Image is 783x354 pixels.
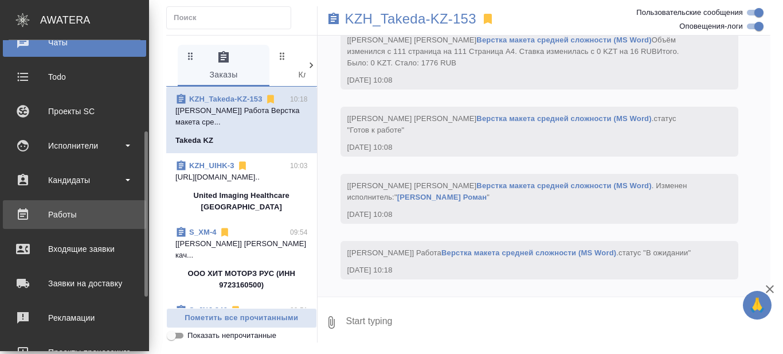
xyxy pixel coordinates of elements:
[679,21,743,32] span: Оповещения-логи
[636,7,743,18] span: Пользовательские сообщения
[441,248,616,257] a: Верстка макета средней сложности (MS Word)
[276,50,354,82] span: Клиенты
[9,68,140,85] div: Todo
[347,142,699,153] div: [DATE] 10:08
[237,160,248,172] svg: Отписаться
[9,309,140,326] div: Рекламации
[290,227,308,238] p: 09:54
[290,305,308,316] p: 09:51
[175,190,308,213] p: United Imaging Healthcare [GEOGRAPHIC_DATA]
[9,34,140,51] div: Чаты
[175,268,308,291] p: ООО ХИТ МОТОРЗ РУС (ИНН 9723160500)
[347,75,699,86] div: [DATE] 10:08
[3,200,146,229] a: Работы
[347,36,682,67] span: [[PERSON_NAME] [PERSON_NAME] Объём изменился c 111 страница на 111 Страница А4. Ставка изменилась...
[187,330,276,341] span: Показать непрочитанные
[3,97,146,126] a: Проекты SC
[40,9,149,32] div: AWATERA
[476,114,651,123] a: Верстка макета средней сложности (MS Word)
[347,181,690,201] span: [[PERSON_NAME] [PERSON_NAME] . Изменен исполнитель:
[185,50,196,61] svg: Зажми и перетащи, чтобы поменять порядок вкладок
[476,36,651,44] a: Верстка макета средней сложности (MS Word)
[290,160,308,172] p: 10:03
[3,63,146,91] a: Todo
[166,308,317,328] button: Пометить все прочитанными
[166,220,317,298] div: S_XM-409:54[[PERSON_NAME]] [PERSON_NAME] кач...ООО ХИТ МОТОРЗ РУС (ИНН 9723160500)
[185,50,263,82] span: Заказы
[189,95,263,103] a: KZH_Takeda-KZ-153
[743,291,772,320] button: 🙏
[174,10,291,26] input: Поиск
[9,172,140,189] div: Кандидаты
[747,293,767,317] span: 🙏
[189,306,228,314] a: S_JNJ-846
[166,153,317,220] div: KZH_UIHK-310:03[URL][DOMAIN_NAME]..United Imaging Healthcare [GEOGRAPHIC_DATA]
[3,269,146,298] a: Заявки на доставку
[189,161,234,170] a: KZH_UIHK-3
[347,209,699,220] div: [DATE] 10:08
[230,305,241,316] svg: Отписаться
[3,28,146,57] a: Чаты
[166,87,317,153] div: KZH_Takeda-KZ-15310:18[[PERSON_NAME]] Работа Верстка макета сре...Takeda KZ
[9,275,140,292] div: Заявки на доставку
[175,135,213,146] p: Takeda KZ
[189,228,217,236] a: S_XM-4
[3,235,146,263] a: Входящие заявки
[345,13,476,25] a: KZH_Takeda-KZ-153
[9,206,140,223] div: Работы
[347,114,679,134] span: [[PERSON_NAME] [PERSON_NAME] .
[397,193,487,201] a: [PERSON_NAME] Роман
[347,264,699,276] div: [DATE] 10:18
[394,193,490,201] span: " "
[175,238,308,261] p: [[PERSON_NAME]] [PERSON_NAME] кач...
[290,94,308,105] p: 10:18
[618,248,691,257] span: статус "В ожидании"
[9,103,140,120] div: Проекты SC
[173,312,311,325] span: Пометить все прочитанными
[219,227,230,238] svg: Отписаться
[347,248,691,257] span: [[PERSON_NAME]] Работа .
[9,240,140,258] div: Входящие заявки
[3,304,146,332] a: Рекламации
[175,172,308,183] p: [URL][DOMAIN_NAME]..
[175,105,308,128] p: [[PERSON_NAME]] Работа Верстка макета сре...
[476,181,651,190] a: Верстка макета средней сложности (MS Word)
[9,137,140,154] div: Исполнители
